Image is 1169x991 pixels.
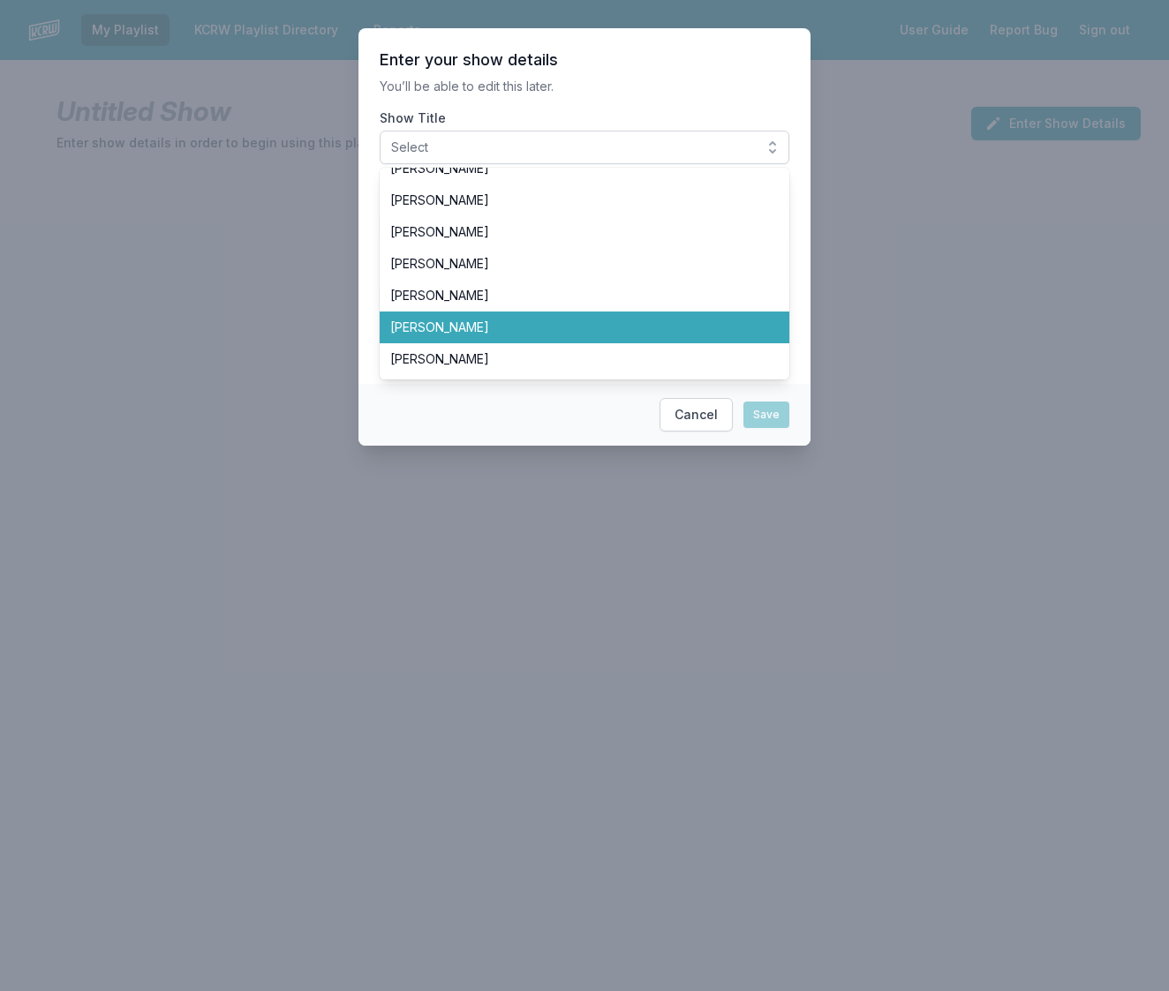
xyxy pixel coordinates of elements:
span: [PERSON_NAME] [390,255,758,273]
span: Select [391,139,753,156]
span: [PERSON_NAME] [390,287,758,304]
p: You’ll be able to edit this later. [380,78,789,95]
span: [PERSON_NAME] [390,191,758,209]
label: Show Title [380,109,789,127]
button: Cancel [660,398,733,432]
header: Enter your show details [380,49,789,71]
span: [PERSON_NAME] [390,160,758,177]
button: Save [743,402,789,428]
span: [PERSON_NAME] [390,223,758,241]
span: [PERSON_NAME] [390,319,758,336]
span: [PERSON_NAME] [390,350,758,368]
button: Select [380,131,789,164]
